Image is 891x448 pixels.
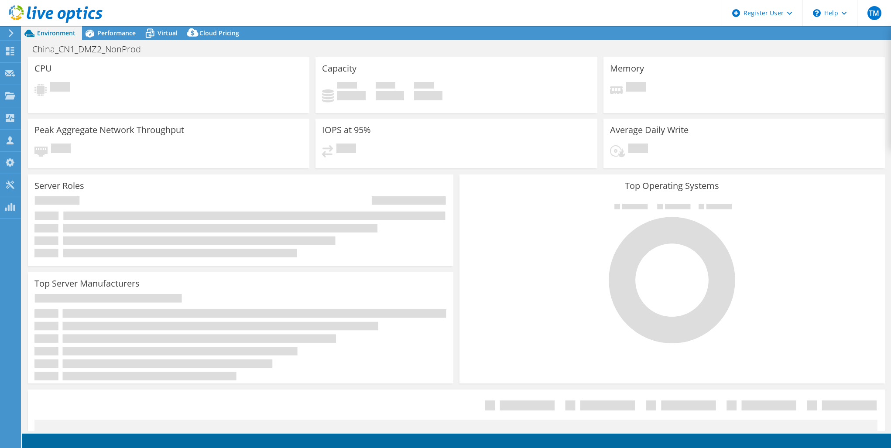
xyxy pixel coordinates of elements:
[158,29,178,37] span: Virtual
[610,64,644,73] h3: Memory
[28,44,154,54] h1: China_CN1_DMZ2_NonProd
[34,125,184,135] h3: Peak Aggregate Network Throughput
[626,82,646,94] span: Pending
[414,91,442,100] h4: 0 GiB
[337,91,366,100] h4: 0 GiB
[336,144,356,155] span: Pending
[34,279,140,288] h3: Top Server Manufacturers
[199,29,239,37] span: Cloud Pricing
[34,181,84,191] h3: Server Roles
[51,144,71,155] span: Pending
[466,181,878,191] h3: Top Operating Systems
[376,82,395,91] span: Free
[34,64,52,73] h3: CPU
[867,6,881,20] span: TM
[337,82,357,91] span: Used
[322,125,371,135] h3: IOPS at 95%
[813,9,821,17] svg: \n
[414,82,434,91] span: Total
[322,64,356,73] h3: Capacity
[376,91,404,100] h4: 0 GiB
[37,29,75,37] span: Environment
[50,82,70,94] span: Pending
[610,125,689,135] h3: Average Daily Write
[628,144,648,155] span: Pending
[97,29,136,37] span: Performance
